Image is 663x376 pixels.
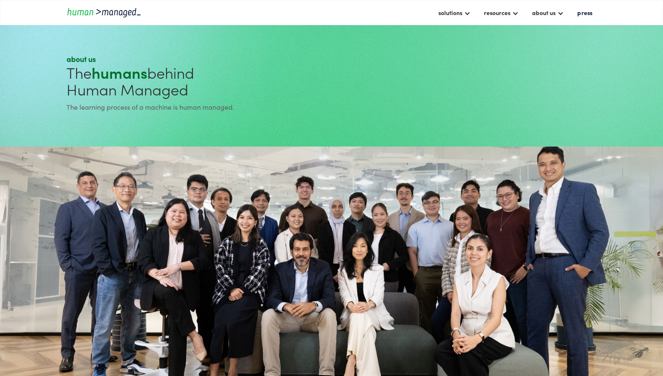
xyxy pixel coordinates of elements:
[92,62,147,83] strong: humans
[484,8,510,18] div: resources
[532,8,555,18] div: about us
[480,5,523,20] div: resources
[573,5,596,20] a: press
[67,7,142,18] a: home
[438,8,462,18] div: solutions
[434,5,475,20] div: solutions
[67,64,328,98] h1: The behind Human Managed
[67,54,328,64] div: about us
[67,102,328,112] div: The learning process of a machine is human managed.
[528,5,568,20] div: about us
